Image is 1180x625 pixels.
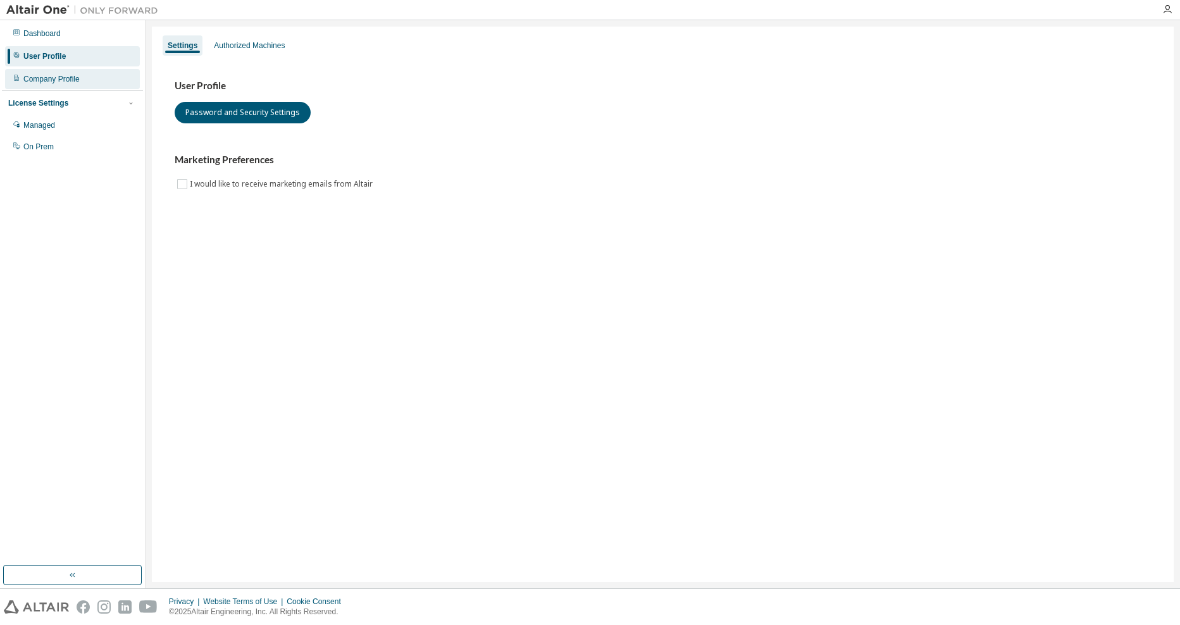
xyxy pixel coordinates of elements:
[77,600,90,614] img: facebook.svg
[175,102,311,123] button: Password and Security Settings
[175,154,1151,166] h3: Marketing Preferences
[4,600,69,614] img: altair_logo.svg
[203,597,287,607] div: Website Terms of Use
[23,28,61,39] div: Dashboard
[23,142,54,152] div: On Prem
[97,600,111,614] img: instagram.svg
[139,600,158,614] img: youtube.svg
[190,176,375,192] label: I would like to receive marketing emails from Altair
[6,4,165,16] img: Altair One
[287,597,348,607] div: Cookie Consent
[8,98,68,108] div: License Settings
[23,120,55,130] div: Managed
[23,74,80,84] div: Company Profile
[169,597,203,607] div: Privacy
[175,80,1151,92] h3: User Profile
[168,40,197,51] div: Settings
[214,40,285,51] div: Authorized Machines
[169,607,349,617] p: © 2025 Altair Engineering, Inc. All Rights Reserved.
[118,600,132,614] img: linkedin.svg
[23,51,66,61] div: User Profile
